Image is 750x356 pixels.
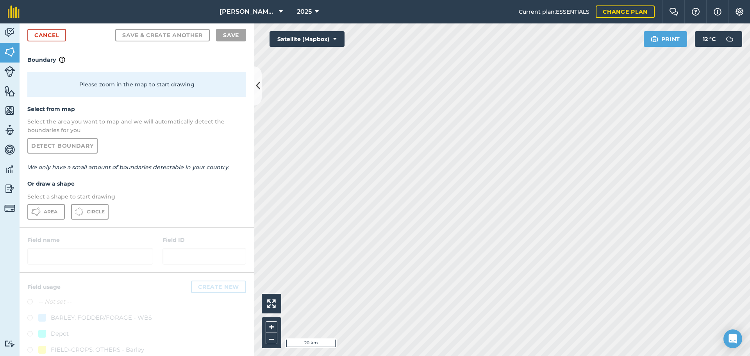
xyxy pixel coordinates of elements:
[27,204,65,220] button: Area
[266,321,277,333] button: +
[714,7,721,16] img: svg+xml;base64,PHN2ZyB4bWxucz0iaHR0cDovL3d3dy53My5vcmcvMjAwMC9zdmciIHdpZHRoPSIxNyIgaGVpZ2h0PSIxNy...
[735,8,744,16] img: A cog icon
[4,144,15,156] img: svg+xml;base64,PD94bWwgdmVyc2lvbj0iMS4wIiBlbmNvZGluZz0idXRmLTgiPz4KPCEtLSBHZW5lcmF0b3I6IEFkb2JlIE...
[722,31,737,47] img: svg+xml;base64,PD94bWwgdmVyc2lvbj0iMS4wIiBlbmNvZGluZz0idXRmLTgiPz4KPCEtLSBHZW5lcmF0b3I6IEFkb2JlIE...
[4,66,15,77] img: svg+xml;base64,PD94bWwgdmVyc2lvbj0iMS4wIiBlbmNvZGluZz0idXRmLTgiPz4KPCEtLSBHZW5lcmF0b3I6IEFkb2JlIE...
[4,203,15,214] img: svg+xml;base64,PD94bWwgdmVyc2lvbj0iMS4wIiBlbmNvZGluZz0idXRmLTgiPz4KPCEtLSBHZW5lcmF0b3I6IEFkb2JlIE...
[4,124,15,136] img: svg+xml;base64,PD94bWwgdmVyc2lvbj0iMS4wIiBlbmNvZGluZz0idXRmLTgiPz4KPCEtLSBHZW5lcmF0b3I6IEFkb2JlIE...
[27,72,246,97] div: Please zoom in the map to start drawing
[4,163,15,175] img: svg+xml;base64,PD94bWwgdmVyc2lvbj0iMS4wIiBlbmNvZGluZz0idXRmLTgiPz4KPCEtLSBHZW5lcmF0b3I6IEFkb2JlIE...
[115,29,210,41] button: Save & Create Another
[651,34,658,44] img: svg+xml;base64,PHN2ZyB4bWxucz0iaHR0cDovL3d3dy53My5vcmcvMjAwMC9zdmciIHdpZHRoPSIxOSIgaGVpZ2h0PSIyNC...
[20,47,254,64] h4: Boundary
[4,183,15,195] img: svg+xml;base64,PD94bWwgdmVyc2lvbj0iMS4wIiBlbmNvZGluZz0idXRmLTgiPz4KPCEtLSBHZW5lcmF0b3I6IEFkb2JlIE...
[519,7,589,16] span: Current plan : ESSENTIALS
[266,333,277,344] button: –
[695,31,742,47] button: 12 °C
[669,8,679,16] img: Two speech bubbles overlapping with the left bubble in the forefront
[220,7,276,16] span: [PERSON_NAME] ASAHI PADDOCKS
[297,7,312,16] span: 2025
[691,8,700,16] img: A question mark icon
[216,29,246,41] button: Save
[27,117,246,135] p: Select the area you want to map and we will automatically detect the boundaries for you
[87,209,105,215] span: Circle
[596,5,655,18] a: Change plan
[27,179,246,188] h4: Or draw a shape
[644,31,687,47] button: Print
[27,138,98,154] a: Detect boundary
[4,46,15,58] img: svg+xml;base64,PHN2ZyB4bWxucz0iaHR0cDovL3d3dy53My5vcmcvMjAwMC9zdmciIHdpZHRoPSI1NiIgaGVpZ2h0PSI2MC...
[71,204,109,220] button: Circle
[27,29,66,41] a: Cancel
[4,340,15,347] img: svg+xml;base64,PD94bWwgdmVyc2lvbj0iMS4wIiBlbmNvZGluZz0idXRmLTgiPz4KPCEtLSBHZW5lcmF0b3I6IEFkb2JlIE...
[44,209,57,215] span: Area
[270,31,345,47] button: Satellite (Mapbox)
[723,329,742,348] div: Open Intercom Messenger
[27,192,246,201] p: Select a shape to start drawing
[27,105,246,113] h4: Select from map
[59,55,65,64] img: svg+xml;base64,PHN2ZyB4bWxucz0iaHR0cDovL3d3dy53My5vcmcvMjAwMC9zdmciIHdpZHRoPSIxNyIgaGVpZ2h0PSIxNy...
[27,164,229,171] em: We only have a small amount of boundaries detectable in your country.
[8,5,20,18] img: fieldmargin Logo
[4,85,15,97] img: svg+xml;base64,PHN2ZyB4bWxucz0iaHR0cDovL3d3dy53My5vcmcvMjAwMC9zdmciIHdpZHRoPSI1NiIgaGVpZ2h0PSI2MC...
[4,27,15,38] img: svg+xml;base64,PD94bWwgdmVyc2lvbj0iMS4wIiBlbmNvZGluZz0idXRmLTgiPz4KPCEtLSBHZW5lcmF0b3I6IEFkb2JlIE...
[267,299,276,308] img: Four arrows, one pointing top left, one top right, one bottom right and the last bottom left
[703,31,716,47] span: 12 ° C
[4,105,15,116] img: svg+xml;base64,PHN2ZyB4bWxucz0iaHR0cDovL3d3dy53My5vcmcvMjAwMC9zdmciIHdpZHRoPSI1NiIgaGVpZ2h0PSI2MC...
